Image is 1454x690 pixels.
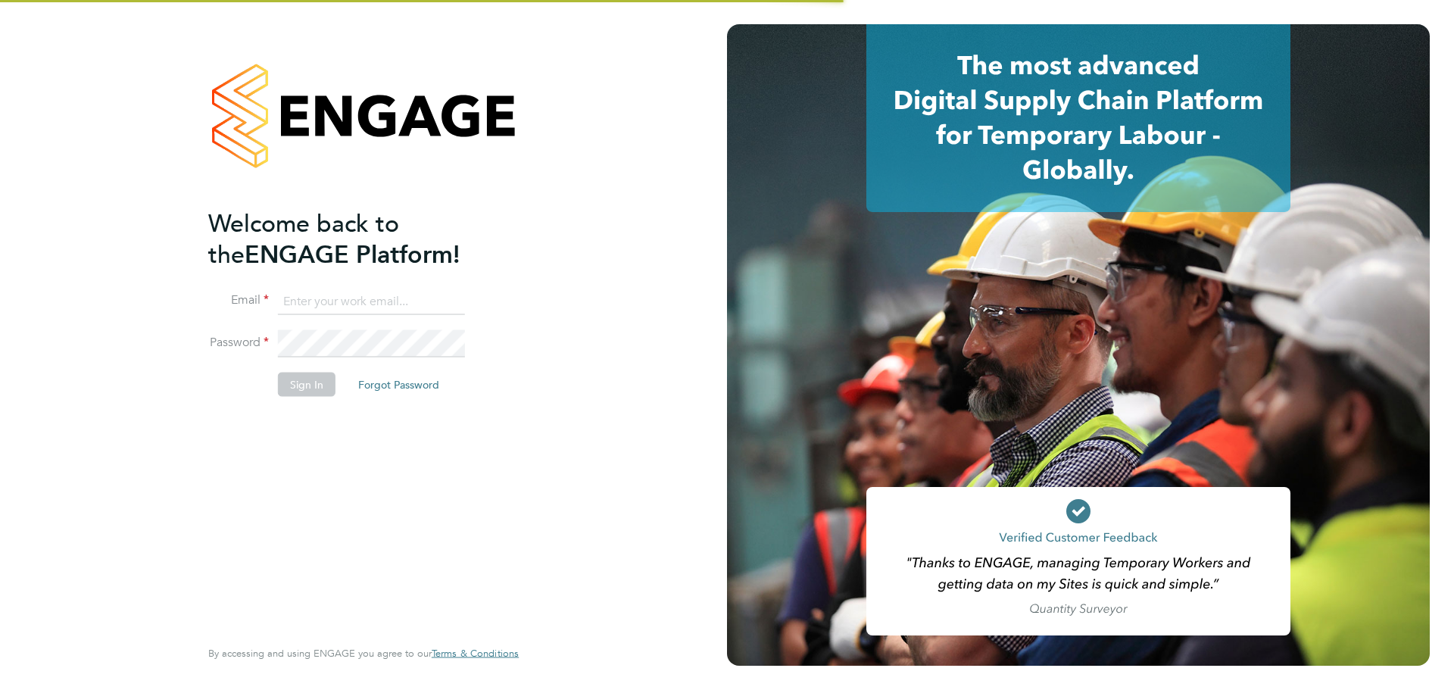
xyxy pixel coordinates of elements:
label: Password [208,335,269,351]
a: Terms & Conditions [432,648,519,660]
span: Welcome back to the [208,208,399,269]
label: Email [208,292,269,308]
button: Sign In [278,373,335,397]
button: Forgot Password [346,373,451,397]
span: By accessing and using ENGAGE you agree to our [208,647,519,660]
h2: ENGAGE Platform! [208,208,504,270]
input: Enter your work email... [278,288,465,315]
